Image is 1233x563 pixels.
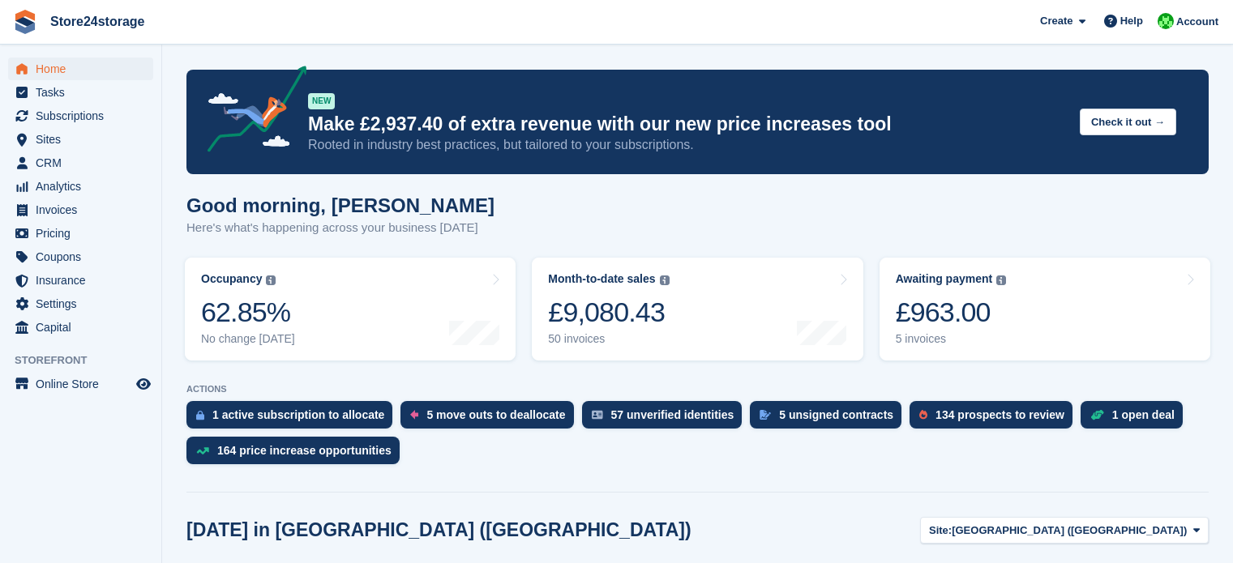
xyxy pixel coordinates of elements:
a: 5 unsigned contracts [750,401,910,437]
a: 1 open deal [1081,401,1191,437]
a: 57 unverified identities [582,401,751,437]
span: Analytics [36,175,133,198]
img: contract_signature_icon-13c848040528278c33f63329250d36e43548de30e8caae1d1a13099fd9432cc5.svg [760,410,771,420]
a: menu [8,316,153,339]
div: 134 prospects to review [935,408,1064,421]
div: 5 invoices [896,332,1007,346]
img: icon-info-grey-7440780725fd019a000dd9b08b2336e03edf1995a4989e88bcd33f0948082b44.svg [996,275,1006,285]
span: Tasks [36,81,133,104]
span: Coupons [36,245,133,268]
span: Help [1120,13,1143,29]
div: 5 move outs to deallocate [426,408,565,421]
img: Tracy Harper [1158,13,1174,29]
a: menu [8,222,153,245]
span: [GEOGRAPHIC_DATA] ([GEOGRAPHIC_DATA]) [952,522,1187,539]
button: Site: [GEOGRAPHIC_DATA] ([GEOGRAPHIC_DATA]) [920,517,1209,544]
span: Pricing [36,222,133,245]
a: 5 move outs to deallocate [400,401,581,437]
h1: Good morning, [PERSON_NAME] [186,194,494,216]
a: menu [8,245,153,268]
a: menu [8,151,153,174]
a: 134 prospects to review [910,401,1081,437]
div: Awaiting payment [896,272,993,286]
a: Store24storage [44,8,152,35]
div: 57 unverified identities [611,408,734,421]
a: menu [8,292,153,315]
p: Rooted in industry best practices, but tailored to your subscriptions. [308,136,1067,154]
a: menu [8,58,153,80]
div: £9,080.43 [548,296,669,329]
a: menu [8,104,153,127]
a: menu [8,269,153,292]
span: Online Store [36,373,133,395]
span: Insurance [36,269,133,292]
a: menu [8,373,153,395]
img: move_outs_to_deallocate_icon-f764333ba52eb49d3ac5e1228854f67142a1ed5810a6f6cc68b1a99e826820c5.svg [410,410,418,420]
img: stora-icon-8386f47178a22dfd0bd8f6a31ec36ba5ce8667c1dd55bd0f319d3a0aa187defe.svg [13,10,37,34]
span: Sites [36,128,133,151]
div: 62.85% [201,296,295,329]
img: price_increase_opportunities-93ffe204e8149a01c8c9dc8f82e8f89637d9d84a8eef4429ea346261dce0b2c0.svg [196,447,209,454]
a: Month-to-date sales £9,080.43 50 invoices [532,258,863,360]
div: 50 invoices [548,332,669,346]
img: price-adjustments-announcement-icon-8257ccfd72463d97f412b2fc003d46551f7dbcb40ab6d574587a9cd5c0d94... [194,66,307,158]
div: Occupancy [201,272,262,286]
span: Settings [36,292,133,315]
a: 1 active subscription to allocate [186,401,400,437]
span: Storefront [15,352,161,369]
span: Capital [36,316,133,339]
span: Site: [929,522,952,539]
a: menu [8,175,153,198]
a: Occupancy 62.85% No change [DATE] [185,258,516,360]
div: No change [DATE] [201,332,295,346]
a: 164 price increase opportunities [186,437,408,472]
div: £963.00 [896,296,1007,329]
button: Check it out → [1080,109,1176,135]
img: prospect-51fa495bee0391a8d652442698ab0144808aea92771e9ea1ae160a38d050c398.svg [919,410,927,420]
p: Make £2,937.40 of extra revenue with our new price increases tool [308,113,1067,136]
a: Awaiting payment £963.00 5 invoices [880,258,1210,360]
a: menu [8,198,153,221]
div: 1 open deal [1112,408,1175,421]
img: active_subscription_to_allocate_icon-d502201f5373d7db506a760aba3b589e785aa758c864c3986d89f69b8ff3... [196,410,204,420]
p: Here's what's happening across your business [DATE] [186,219,494,237]
a: Preview store [134,374,153,394]
span: CRM [36,151,133,174]
span: Home [36,58,133,80]
div: 164 price increase opportunities [217,444,392,457]
img: icon-info-grey-7440780725fd019a000dd9b08b2336e03edf1995a4989e88bcd33f0948082b44.svg [660,275,670,285]
div: Month-to-date sales [548,272,655,286]
img: icon-info-grey-7440780725fd019a000dd9b08b2336e03edf1995a4989e88bcd33f0948082b44.svg [266,275,276,285]
p: ACTIONS [186,384,1209,395]
h2: [DATE] in [GEOGRAPHIC_DATA] ([GEOGRAPHIC_DATA]) [186,519,691,541]
img: verify_identity-adf6edd0f0f0b5bbfe63781bf79b02c33cf7c696d77639b501bdc392416b5a36.svg [592,410,603,420]
div: 5 unsigned contracts [779,408,893,421]
span: Account [1176,14,1218,30]
span: Invoices [36,198,133,221]
div: 1 active subscription to allocate [212,408,384,421]
img: deal-1b604bf984904fb50ccaf53a9ad4b4a5d6e5aea283cecdc64d6e3604feb123c2.svg [1090,409,1104,420]
div: NEW [308,93,335,109]
span: Create [1040,13,1072,29]
a: menu [8,128,153,151]
span: Subscriptions [36,104,133,127]
a: menu [8,81,153,104]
